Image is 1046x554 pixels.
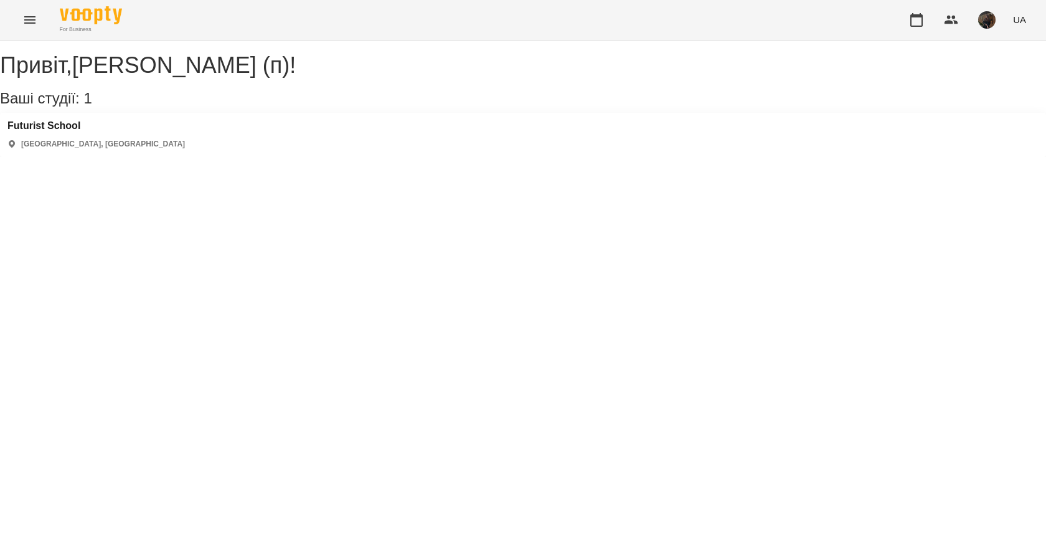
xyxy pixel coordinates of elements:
p: [GEOGRAPHIC_DATA], [GEOGRAPHIC_DATA] [21,139,185,150]
button: UA [1008,8,1031,31]
span: For Business [60,26,122,34]
span: 1 [83,90,92,107]
img: Voopty Logo [60,6,122,24]
a: Futurist School [7,120,185,131]
img: 4dd18d3f289b0c01742a709b71ec83a2.jpeg [978,11,996,29]
button: Menu [15,5,45,35]
span: UA [1013,13,1026,26]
